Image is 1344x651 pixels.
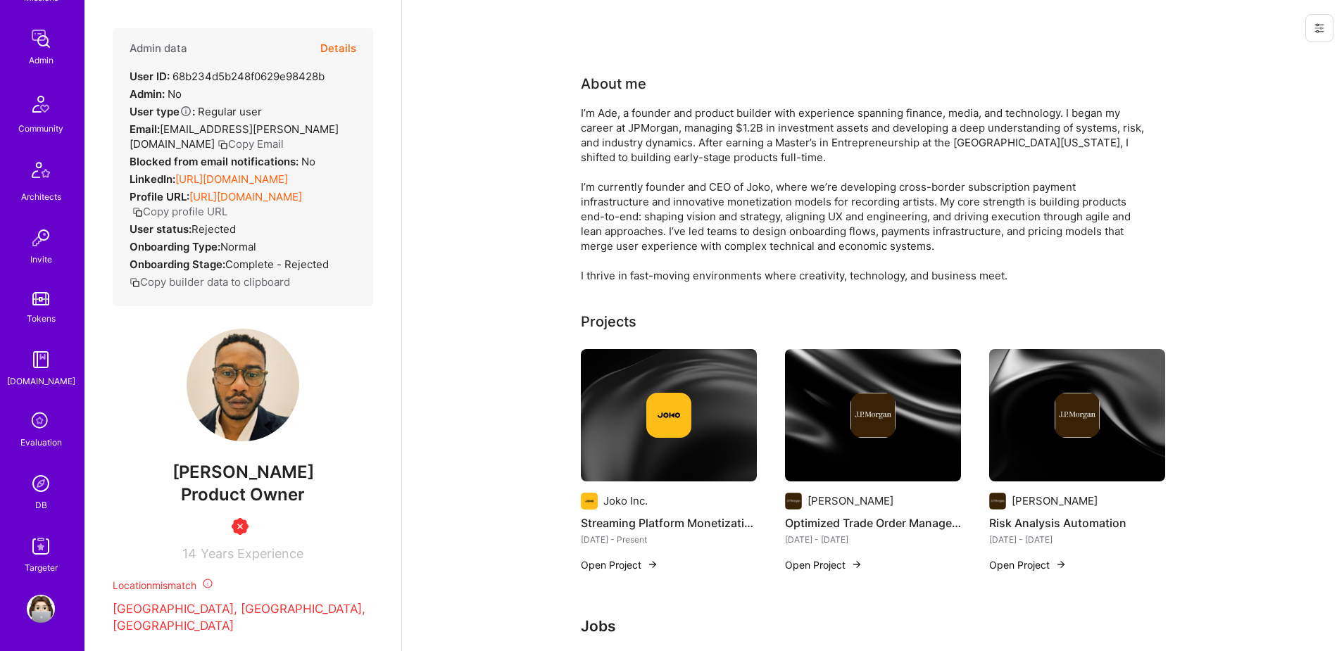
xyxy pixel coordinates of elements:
[35,498,47,512] div: DB
[180,105,192,118] i: Help
[175,172,288,186] a: [URL][DOMAIN_NAME]
[18,121,63,136] div: Community
[808,493,893,508] div: [PERSON_NAME]
[30,252,52,267] div: Invite
[27,595,55,623] img: User Avatar
[21,189,61,204] div: Architects
[27,224,55,252] img: Invite
[20,435,62,450] div: Evaluation
[27,346,55,374] img: guide book
[785,349,961,481] img: cover
[785,532,961,547] div: [DATE] - [DATE]
[130,105,195,118] strong: User type :
[581,106,1144,283] div: I’m Ade, a founder and product builder with experience spanning finance, media, and technology. I...
[130,258,225,271] strong: Onboarding Stage:
[647,559,658,570] img: arrow-right
[130,122,160,136] strong: Email:
[320,28,356,69] button: Details
[23,595,58,623] a: User Avatar
[130,104,262,119] div: Regular user
[113,578,373,593] div: Location mismatch
[189,190,302,203] a: [URL][DOMAIN_NAME]
[130,87,165,101] strong: Admin:
[132,207,143,217] i: icon Copy
[581,514,757,532] h4: Streaming Platform Monetization
[130,240,220,253] strong: Onboarding Type:
[218,137,284,151] button: Copy Email
[581,617,1165,635] h3: Jobs
[130,154,315,169] div: No
[1055,393,1100,438] img: Company logo
[850,393,896,438] img: Company logo
[232,518,249,535] img: Unqualified
[113,462,373,483] span: [PERSON_NAME]
[24,156,58,189] img: Architects
[130,172,175,186] strong: LinkedIn:
[218,139,228,150] i: icon Copy
[646,393,691,438] img: Company logo
[24,87,58,121] img: Community
[130,69,325,84] div: 68b234d5b248f0629e98428b
[581,73,646,94] div: About me
[1012,493,1098,508] div: [PERSON_NAME]
[785,493,802,510] img: Company logo
[181,484,305,505] span: Product Owner
[130,222,191,236] strong: User status:
[113,601,373,635] p: [GEOGRAPHIC_DATA], [GEOGRAPHIC_DATA], [GEOGRAPHIC_DATA]
[581,557,658,572] button: Open Project
[27,25,55,53] img: admin teamwork
[29,53,54,68] div: Admin
[182,546,196,561] span: 14
[581,349,757,481] img: cover
[581,532,757,547] div: [DATE] - Present
[27,532,55,560] img: Skill Targeter
[989,557,1067,572] button: Open Project
[989,532,1165,547] div: [DATE] - [DATE]
[130,42,187,55] h4: Admin data
[581,311,636,332] div: Projects
[130,122,339,151] span: [EMAIL_ADDRESS][PERSON_NAME][DOMAIN_NAME]
[130,87,182,101] div: No
[27,408,54,435] i: icon SelectionTeam
[581,493,598,510] img: Company logo
[27,469,55,498] img: Admin Search
[1055,559,1067,570] img: arrow-right
[130,155,301,168] strong: Blocked from email notifications:
[785,557,862,572] button: Open Project
[130,274,290,289] button: Copy builder data to clipboard
[187,329,299,441] img: User Avatar
[130,190,189,203] strong: Profile URL:
[7,374,75,388] div: [DOMAIN_NAME]
[130,277,140,288] i: icon Copy
[989,514,1165,532] h4: Risk Analysis Automation
[851,559,862,570] img: arrow-right
[130,70,170,83] strong: User ID:
[201,546,303,561] span: Years Experience
[225,258,329,271] span: Complete - Rejected
[989,349,1165,481] img: cover
[27,311,56,326] div: Tokens
[989,493,1006,510] img: Company logo
[220,240,256,253] span: normal
[191,222,236,236] span: Rejected
[25,560,58,575] div: Targeter
[132,204,227,219] button: Copy profile URL
[603,493,648,508] div: Joko Inc.
[32,292,49,305] img: tokens
[785,514,961,532] h4: Optimized Trade Order Management System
